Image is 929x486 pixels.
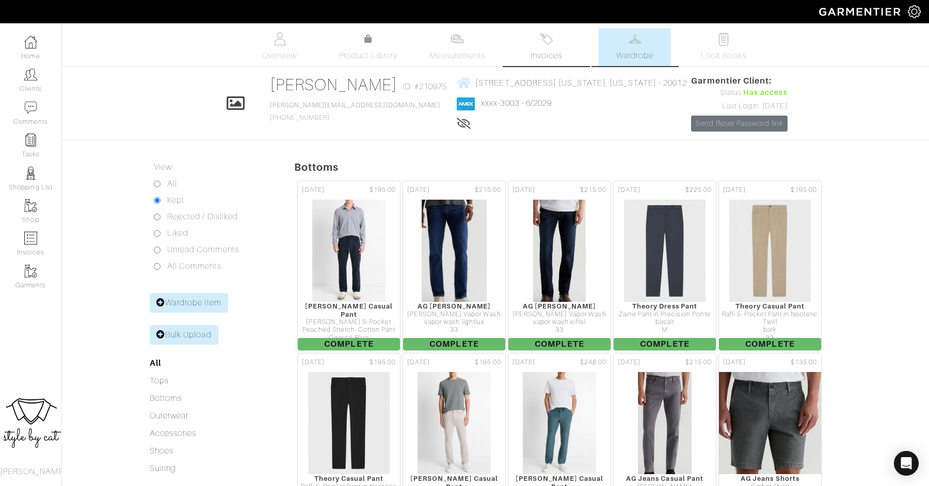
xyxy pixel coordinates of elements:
div: bark [719,326,821,334]
span: [STREET_ADDRESS] [US_STATE], [US_STATE] - 20012 [475,78,686,87]
img: comment-icon-a0a6a9ef722e966f86d9cbdc48e553b5cf19dbc54f86b18d962a5391bc8f6eb6.png [24,101,37,114]
span: [DATE] [302,185,325,195]
span: [DATE] [512,358,535,367]
div: 33 [719,334,821,342]
div: M [614,326,716,334]
div: Coastal Blue [298,334,400,342]
a: Send Reset Password link [691,116,787,132]
span: $225.00 [685,185,712,195]
a: Bulk Upload [150,325,218,345]
img: garments-icon-b7da505a4dc4fd61783c78ac3ca0ef83fa9d6f193b1c9dc38574b1d14d53ca28.png [24,199,37,212]
img: american_express-1200034d2e149cdf2cc7894a33a747db654cf6f8355cb502592f1d228b2ac700.png [457,98,475,110]
div: Zaine Pant in Precision Ponte [614,311,716,318]
a: Outerwear [150,411,188,420]
span: $195.00 [791,185,817,195]
img: todo-9ac3debb85659649dc8f770b8b6100bb5dab4b48dedcbae339e5042a72dfd3cc.svg [717,33,730,45]
a: Overview [244,28,316,66]
a: Look Books [687,28,760,66]
span: Measurements [429,50,486,62]
div: Theory Casual Pant [298,475,400,482]
span: [DATE] [618,185,640,195]
span: Overview [262,50,297,62]
label: All Comments [167,260,221,272]
img: BbZBAezxF9E7BR6N4hxzfUHp [623,199,706,302]
div: Open Intercom Messenger [894,451,919,476]
div: 33 [508,326,611,334]
span: $215.00 [685,358,712,367]
img: DYeRQaEiXoMR8S7bRUB6aXQp [533,199,587,302]
span: $135.00 [791,358,817,367]
img: AGcTJYcoCKdZZv9FTrxLBbZD [308,371,390,475]
span: [DATE] [723,358,746,367]
span: $195.00 [475,358,501,367]
span: Complete [508,338,611,350]
span: [DATE] [723,185,746,195]
div: Theory Dress Pant [614,302,716,310]
img: clients-icon-6bae9207a08558b7cb47a8932f037763ab4055f8c8b6bfacd5dc20c3e0201464.png [24,68,37,81]
a: Wardrobe [599,28,671,66]
span: Garmentier Client: [691,75,787,87]
img: t1HghHnmzsSxVVu1uDcXet6v [729,199,811,302]
a: [PERSON_NAME] [270,75,397,94]
label: Rejected / Disliked [167,210,238,223]
a: [DATE] $225.00 Theory Dress Pant Zaine Pant in Precision Ponte basalt M Complete [612,180,717,352]
img: WiCH4LZ27bD2gpuzvgGrs5WV [312,199,386,302]
div: vapor wash lightlux [403,318,505,326]
img: dashboard-icon-dbcd8f5a0b271acd01030246c82b418ddd0df26cd7fceb0bd07c9910d44c42f6.png [24,36,37,48]
span: $195.00 [370,358,396,367]
a: Measurements [421,28,494,66]
span: Wardrobe [616,50,653,62]
span: ID: #210975 [403,80,447,93]
div: Theory Casual Pant [719,302,821,310]
div: AG Jeans Shorts [719,475,821,482]
span: $195.00 [370,185,396,195]
a: Tops [150,376,169,385]
a: Suiting [150,464,176,473]
a: All [150,358,161,368]
a: Product Library [332,33,405,62]
label: View: [154,161,173,173]
span: Complete [614,338,716,350]
a: [PERSON_NAME][EMAIL_ADDRESS][DOMAIN_NAME] [270,102,440,109]
div: [PERSON_NAME] Vapor Wash [403,311,505,318]
a: [DATE] $195.00 [PERSON_NAME] Casual Pant [PERSON_NAME] 5-Pocket Peached Stretch-Cotton Pant Coast... [296,180,402,352]
div: Status: [691,87,787,99]
img: measurements-466bbee1fd09ba9460f595b01e5d73f9e2bff037440d3c8f018324cb6cdf7a4a.svg [451,33,463,45]
div: [PERSON_NAME] 5-Pocket Peached Stretch-Cotton Pant [298,318,400,334]
img: orders-27d20c2124de7fd6de4e0e44c1d41de31381a507db9b33961299e4e07d508b8c.svg [540,33,553,45]
div: vapor wash eiffel [508,318,611,326]
img: 8op6zgx8rQSqDDUeKuCy7VFt [637,371,692,475]
div: Last Login: [DATE] [691,101,787,112]
a: Wardrobe Item [150,293,228,313]
img: stylists-icon-eb353228a002819b7ec25b43dbf5f0378dd9e0616d9560372ff212230b889e62.png [24,167,37,180]
h5: Bottoms [294,161,929,173]
span: Invoices [531,50,562,62]
div: AG [PERSON_NAME] [403,302,505,310]
a: [DATE] $195.00 Theory Casual Pant Raffi 5-Pocket Pant in Neoteric Twill bark 33 Complete [717,180,823,352]
label: Liked [167,227,188,239]
a: Invoices [510,28,582,66]
div: basalt [614,318,716,326]
div: [PERSON_NAME] Vapor Wash [508,311,611,318]
a: Bottoms [150,394,182,403]
img: garments-icon-b7da505a4dc4fd61783c78ac3ca0ef83fa9d6f193b1c9dc38574b1d14d53ca28.png [24,265,37,278]
span: Complete [403,338,505,350]
span: [DATE] [407,185,430,195]
img: pufpPgBtT8vw7Ehnegbu26kQ [417,371,491,475]
span: [PHONE_NUMBER] [270,102,440,121]
label: All [167,177,177,190]
a: xxxx-3003 - 6/2029 [481,99,552,108]
span: [DATE] [407,358,430,367]
a: [DATE] $215.00 AG [PERSON_NAME] [PERSON_NAME] Vapor Wash vapor wash lightlux 33 Complete [402,180,507,352]
img: reminder-icon-8004d30b9f0a5d33ae49ab947aed9ed385cf756f9e5892f1edd6e32f2345188e.png [24,134,37,147]
div: AG Jeans Casual Pant [614,475,716,482]
span: [DATE] [302,358,325,367]
img: gH63h7xxbHf6jL621WqK1YHd [421,199,487,302]
a: [STREET_ADDRESS] [US_STATE], [US_STATE] - 20012 [457,76,686,89]
span: $248.00 [580,358,606,367]
span: Complete [298,338,400,350]
span: $215.00 [475,185,501,195]
span: Look Books [701,50,747,62]
img: wardrobe-487a4870c1b7c33e795ec22d11cfc2ed9d08956e64fb3008fe2437562e282088.svg [629,33,642,45]
a: Accessories [150,429,197,438]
